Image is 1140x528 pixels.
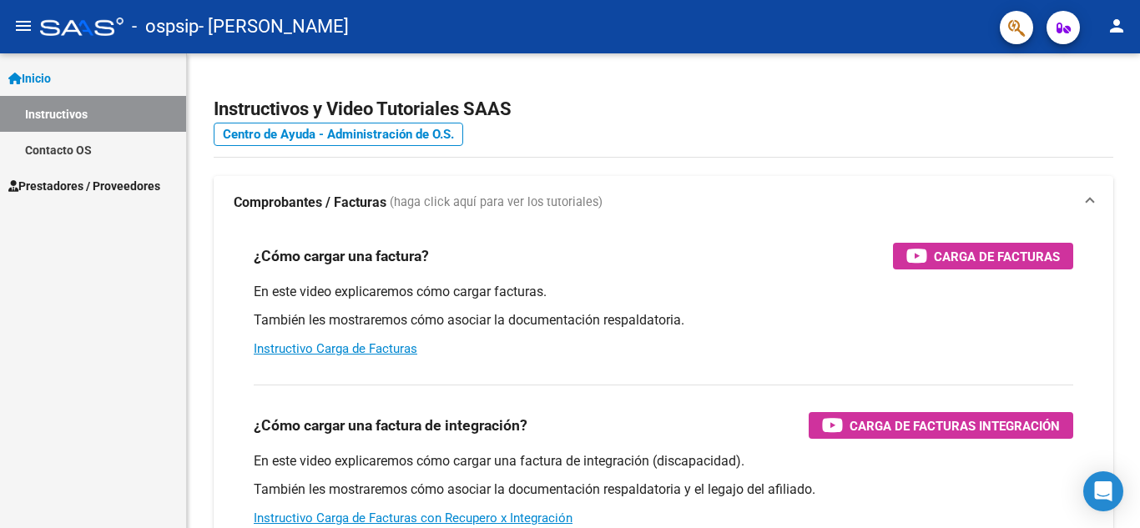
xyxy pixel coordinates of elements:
span: Prestadores / Proveedores [8,177,160,195]
span: (haga click aquí para ver los tutoriales) [390,194,603,212]
span: - ospsip [132,8,199,45]
p: En este video explicaremos cómo cargar facturas. [254,283,1073,301]
h2: Instructivos y Video Tutoriales SAAS [214,93,1113,125]
span: Carga de Facturas [934,246,1060,267]
mat-icon: person [1107,16,1127,36]
span: Inicio [8,69,51,88]
mat-expansion-panel-header: Comprobantes / Facturas (haga click aquí para ver los tutoriales) [214,176,1113,229]
p: También les mostraremos cómo asociar la documentación respaldatoria. [254,311,1073,329]
a: Centro de Ayuda - Administración de O.S. [214,123,463,146]
button: Carga de Facturas [893,243,1073,269]
span: Carga de Facturas Integración [850,415,1060,436]
p: En este video explicaremos cómo cargar una factura de integración (discapacidad). [254,452,1073,470]
p: También les mostraremos cómo asociar la documentación respaldatoria y el legajo del afiliado. [254,480,1073,499]
a: Instructivo Carga de Facturas con Recupero x Integración [254,510,573,525]
strong: Comprobantes / Facturas [234,194,386,212]
mat-icon: menu [13,16,33,36]
div: Open Intercom Messenger [1083,471,1123,511]
span: - [PERSON_NAME] [199,8,349,45]
button: Carga de Facturas Integración [809,412,1073,439]
a: Instructivo Carga de Facturas [254,341,417,356]
h3: ¿Cómo cargar una factura de integración? [254,414,527,437]
h3: ¿Cómo cargar una factura? [254,244,429,268]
